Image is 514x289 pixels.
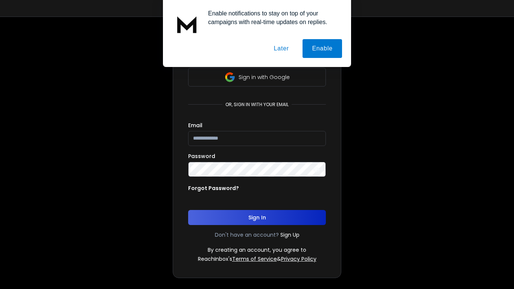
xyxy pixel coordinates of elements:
button: Later [264,39,298,58]
a: Sign Up [280,231,300,239]
label: Email [188,123,202,128]
a: Terms of Service [232,255,277,263]
p: By creating an account, you agree to [208,246,306,254]
p: Don't have an account? [215,231,279,239]
div: Enable notifications to stay on top of your campaigns with real-time updates on replies. [202,9,342,26]
button: Sign In [188,210,326,225]
a: Privacy Policy [281,255,316,263]
p: or, sign in with your email [222,102,292,108]
button: Enable [303,39,342,58]
img: notification icon [172,9,202,39]
button: Sign in with Google [188,68,326,87]
p: Sign in with Google [239,73,290,81]
p: Forgot Password? [188,184,239,192]
p: ReachInbox's & [198,255,316,263]
label: Password [188,154,215,159]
